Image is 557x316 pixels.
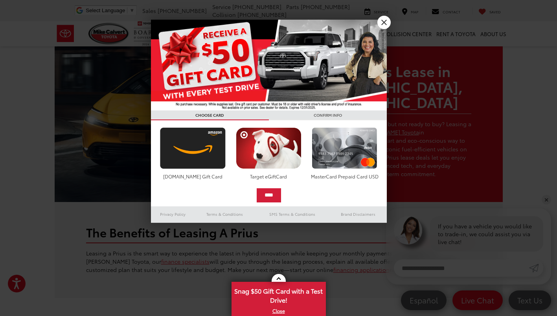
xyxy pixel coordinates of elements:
h3: CHOOSE CARD [151,110,269,120]
a: Terms & Conditions [195,209,255,219]
a: SMS Terms & Conditions [255,209,329,219]
div: [DOMAIN_NAME] Gift Card [158,173,228,180]
a: Brand Disclaimers [329,209,387,219]
img: mastercard.png [310,127,379,169]
h3: CONFIRM INFO [269,110,387,120]
a: Privacy Policy [151,209,195,219]
span: Snag $50 Gift Card with a Test Drive! [232,283,325,307]
img: targetcard.png [234,127,303,169]
div: Target eGiftCard [234,173,303,180]
img: 55838_top_625864.jpg [151,20,387,110]
img: amazoncard.png [158,127,228,169]
div: MasterCard Prepaid Card USD [310,173,379,180]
